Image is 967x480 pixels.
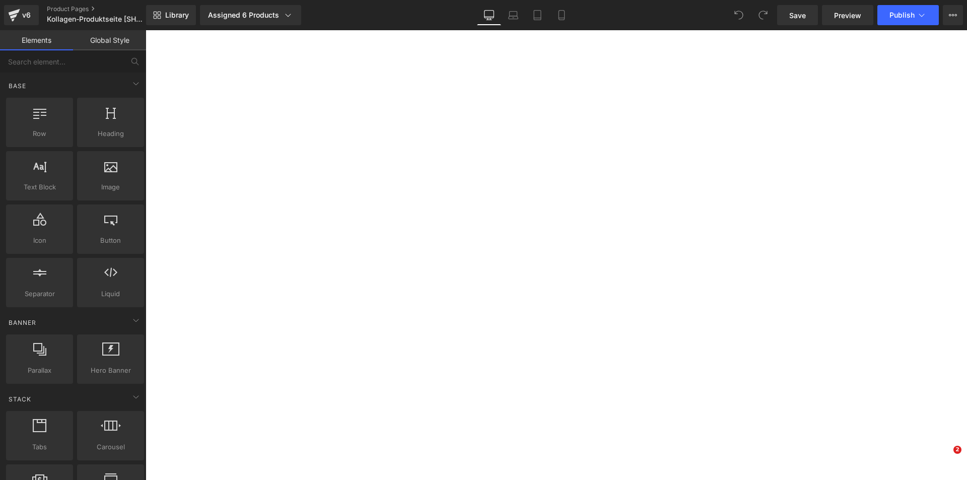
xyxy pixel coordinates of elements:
div: v6 [20,9,33,22]
span: 2 [953,446,961,454]
a: New Library [146,5,196,25]
span: Kollagen-Produktseite [SHOMUGO 2025-06] [47,15,144,23]
span: Row [9,128,70,139]
a: v6 [4,5,39,25]
span: Library [165,11,189,20]
span: Hero Banner [80,365,141,376]
a: Tablet [525,5,549,25]
span: Publish [889,11,915,19]
span: Carousel [80,442,141,452]
span: Icon [9,235,70,246]
span: Save [789,10,806,21]
span: Stack [8,394,32,404]
div: Assigned 6 Products [208,10,293,20]
span: Image [80,182,141,192]
span: Banner [8,318,37,327]
a: Desktop [477,5,501,25]
span: Text Block [9,182,70,192]
span: Preview [834,10,861,21]
span: Heading [80,128,141,139]
span: Base [8,81,27,91]
span: Tabs [9,442,70,452]
button: Publish [877,5,939,25]
span: Parallax [9,365,70,376]
span: Separator [9,289,70,299]
button: Redo [753,5,773,25]
a: Mobile [549,5,574,25]
button: More [943,5,963,25]
span: Button [80,235,141,246]
a: Product Pages [47,5,163,13]
iframe: Intercom live chat [933,446,957,470]
a: Global Style [73,30,146,50]
span: Liquid [80,289,141,299]
a: Preview [822,5,873,25]
a: Laptop [501,5,525,25]
button: Undo [729,5,749,25]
